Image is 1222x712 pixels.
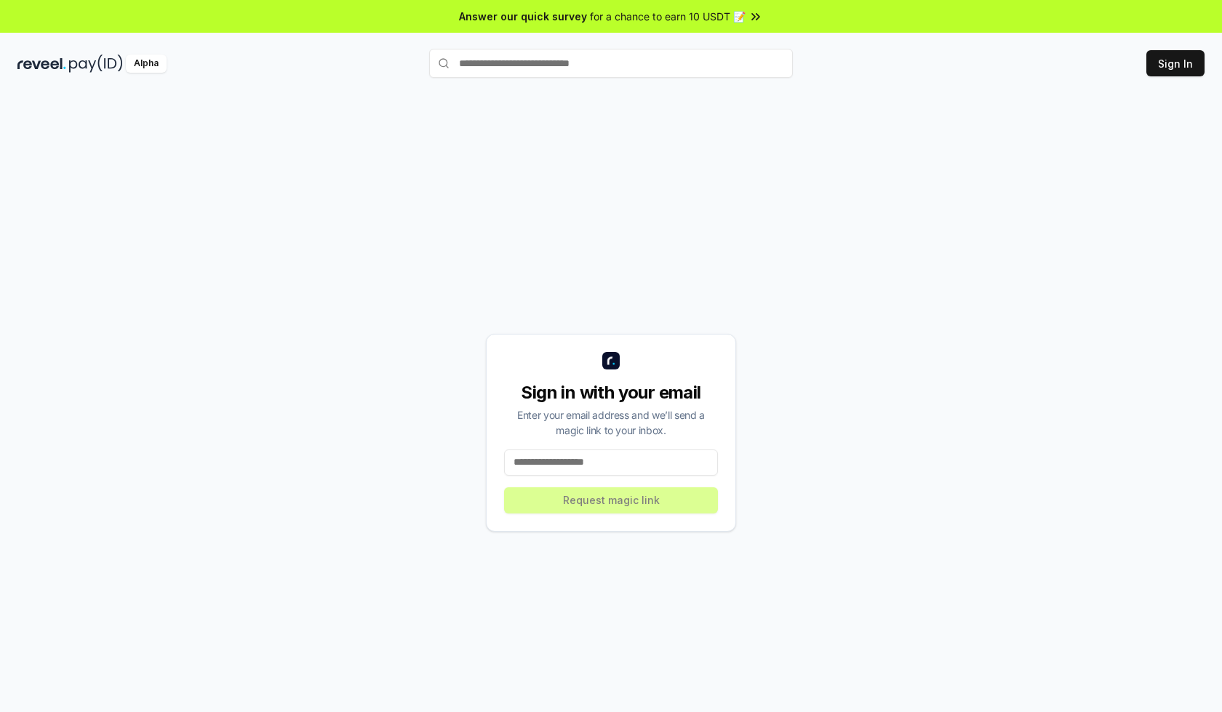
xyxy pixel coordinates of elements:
[602,352,620,369] img: logo_small
[17,55,66,73] img: reveel_dark
[504,381,718,404] div: Sign in with your email
[126,55,167,73] div: Alpha
[1146,50,1205,76] button: Sign In
[504,407,718,438] div: Enter your email address and we’ll send a magic link to your inbox.
[590,9,746,24] span: for a chance to earn 10 USDT 📝
[69,55,123,73] img: pay_id
[459,9,587,24] span: Answer our quick survey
